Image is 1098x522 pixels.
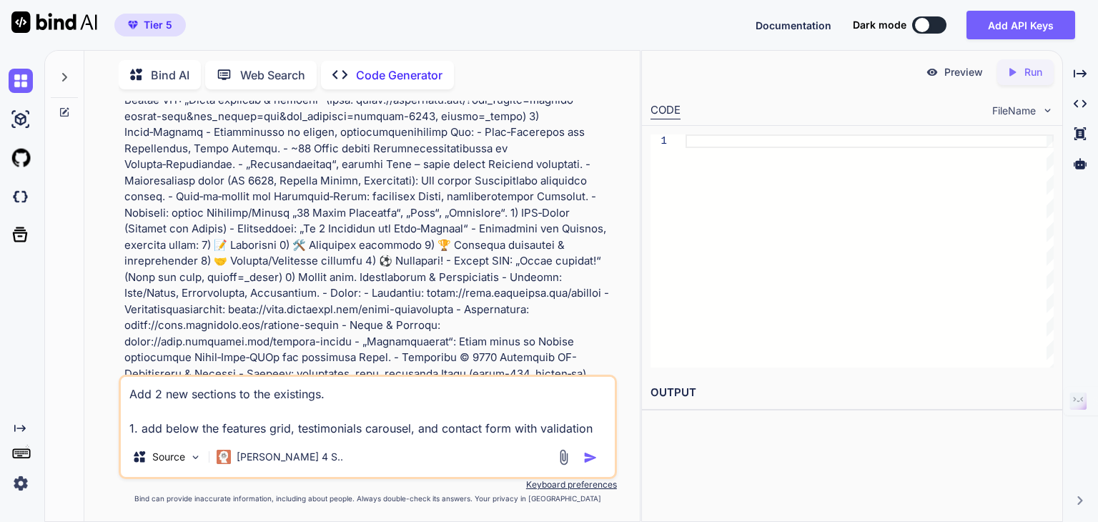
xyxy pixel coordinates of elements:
span: Documentation [756,19,831,31]
img: attachment [555,449,572,466]
img: Claude 4 Sonnet [217,450,231,464]
img: Bind AI [11,11,97,33]
img: darkCloudIdeIcon [9,184,33,209]
p: Web Search [240,67,305,84]
p: Preview [944,65,983,79]
span: FileName [992,104,1036,118]
img: settings [9,471,33,496]
div: CODE [651,102,681,119]
img: githubLight [9,146,33,170]
img: Pick Models [189,451,202,463]
img: premium [128,21,138,29]
span: Tier 5 [144,18,172,32]
button: Add API Keys [966,11,1075,39]
div: 1 [651,134,667,148]
img: icon [583,450,598,465]
p: Code Generator [356,67,442,84]
img: ai-studio [9,107,33,132]
p: Bind can provide inaccurate information, including about people. Always double-check its answers.... [119,493,617,504]
img: preview [926,66,939,79]
p: Keyboard preferences [119,479,617,491]
img: chevron down [1042,104,1054,117]
h2: OUTPUT [642,376,1062,410]
span: Dark mode [853,18,906,32]
p: Bind AI [151,67,189,84]
textarea: Add 2 new sections to the existings. 1. add below the features grid, testimonials carousel, and c... [121,377,615,437]
p: [PERSON_NAME] 4 S.. [237,450,343,464]
button: premiumTier 5 [114,14,186,36]
p: Source [152,450,185,464]
button: Documentation [756,18,831,33]
img: chat [9,69,33,93]
p: Run [1024,65,1042,79]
